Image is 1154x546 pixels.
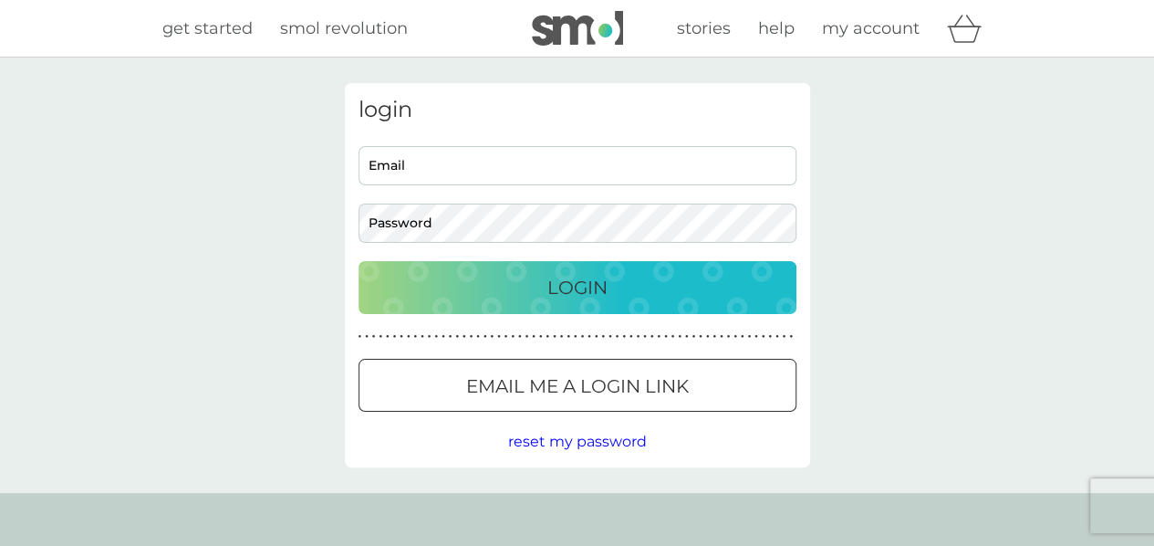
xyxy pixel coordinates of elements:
p: ● [553,332,556,341]
p: ● [497,332,501,341]
h3: login [359,97,796,123]
p: ● [622,332,626,341]
p: ● [775,332,779,341]
a: my account [822,16,920,42]
p: ● [587,332,591,341]
a: smol revolution [280,16,408,42]
p: ● [783,332,786,341]
a: get started [162,16,253,42]
p: ● [455,332,459,341]
span: stories [677,18,731,38]
p: ● [754,332,758,341]
p: ● [511,332,515,341]
p: ● [712,332,716,341]
p: ● [442,332,445,341]
p: ● [560,332,564,341]
p: ● [490,332,494,341]
button: reset my password [508,430,647,454]
p: ● [518,332,522,341]
p: ● [567,332,570,341]
p: ● [434,332,438,341]
span: smol revolution [280,18,408,38]
p: ● [407,332,411,341]
p: ● [595,332,598,341]
span: get started [162,18,253,38]
p: ● [539,332,543,341]
div: basket [947,10,993,47]
p: ● [379,332,382,341]
p: ● [449,332,452,341]
p: ● [629,332,633,341]
p: ● [428,332,431,341]
p: ● [372,332,376,341]
p: ● [393,332,397,341]
p: ● [546,332,549,341]
p: ● [414,332,418,341]
span: help [758,18,795,38]
p: ● [365,332,369,341]
p: ● [650,332,654,341]
p: ● [789,332,793,341]
p: ● [727,332,731,341]
button: Email me a login link [359,359,796,412]
p: ● [421,332,424,341]
p: ● [664,332,668,341]
p: ● [470,332,473,341]
p: ● [699,332,702,341]
p: ● [748,332,752,341]
p: ● [768,332,772,341]
a: help [758,16,795,42]
p: ● [643,332,647,341]
span: my account [822,18,920,38]
p: ● [657,332,660,341]
img: smol [532,11,623,46]
p: ● [463,332,466,341]
button: Login [359,261,796,314]
p: ● [581,332,585,341]
span: reset my password [508,433,647,450]
p: Login [547,273,608,302]
p: ● [720,332,723,341]
p: ● [762,332,765,341]
p: ● [671,332,675,341]
p: ● [476,332,480,341]
p: ● [685,332,689,341]
p: ● [359,332,362,341]
p: ● [504,332,508,341]
p: ● [601,332,605,341]
p: ● [574,332,577,341]
p: ● [386,332,390,341]
p: ● [678,332,681,341]
p: ● [400,332,403,341]
p: ● [733,332,737,341]
p: ● [483,332,487,341]
p: ● [692,332,696,341]
p: ● [608,332,612,341]
p: Email me a login link [466,372,689,401]
p: ● [741,332,744,341]
a: stories [677,16,731,42]
p: ● [637,332,640,341]
p: ● [532,332,535,341]
p: ● [616,332,619,341]
p: ● [525,332,529,341]
p: ● [706,332,710,341]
